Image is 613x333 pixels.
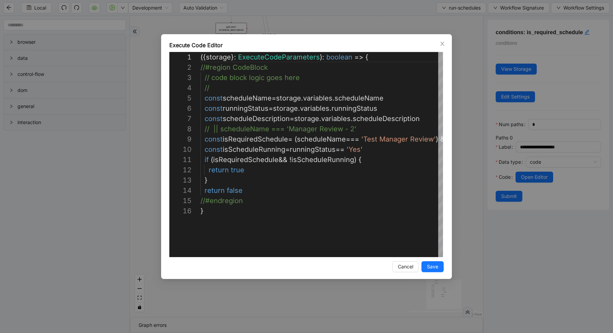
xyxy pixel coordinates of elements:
span: ): [320,53,324,61]
span: = [290,115,294,123]
button: Save [421,261,444,272]
div: 1 [169,52,192,62]
span: { [365,53,368,61]
div: 6 [169,103,192,114]
div: 5 [169,93,192,103]
span: . [329,104,331,112]
span: // || scheduleName === 'Manager Review - 2' [205,125,356,133]
span: scheduleName [335,94,383,102]
span: false [227,186,243,195]
span: // code block logic goes here [205,74,300,82]
div: 12 [169,165,192,175]
span: ( [295,135,297,143]
span: }: [231,53,236,61]
span: ( [211,156,213,164]
span: const [205,104,223,112]
span: 'Test Manager Review' [361,135,436,143]
span: const [205,94,223,102]
span: . [298,104,300,112]
span: if [205,156,209,164]
div: 14 [169,185,192,196]
span: isRequiredSchedule [223,135,288,143]
span: scheduleName [223,94,272,102]
div: 4 [169,83,192,93]
span: . [332,94,335,102]
span: storage [294,115,319,123]
span: //#region CodeBlock [200,63,268,71]
div: 16 [169,206,192,216]
span: . [351,115,353,123]
span: { [358,156,362,164]
span: = [269,104,273,112]
div: 7 [169,114,192,124]
span: ExecuteCodeParameters [238,53,320,61]
span: } [205,176,208,184]
span: return [209,166,229,174]
span: close [440,41,445,46]
span: isRequiredSchedule [213,156,278,164]
span: ({ [200,53,206,61]
span: const [205,145,223,154]
span: storage [276,94,301,102]
span: const [205,115,223,123]
span: Save [427,263,438,270]
span: isScheduleRunning [291,156,354,164]
textarea: Editor content;Press Alt+F1 for Accessibility Options. [200,52,201,62]
span: Cancel [398,263,413,270]
span: 'Yes' [347,145,363,154]
span: scheduleName [297,135,346,143]
div: 2 [169,62,192,72]
div: 15 [169,196,192,206]
span: = [272,94,276,102]
span: === [346,135,359,143]
span: ! [289,156,291,164]
span: isScheduleRunning [223,145,285,154]
div: 13 [169,175,192,185]
span: variables [300,104,329,112]
span: scheduleDescription [223,115,290,123]
span: } [200,207,204,215]
div: Execute Code Editor [169,41,444,49]
span: ) [354,156,356,164]
span: true [231,166,244,174]
div: 11 [169,155,192,165]
div: 8 [169,124,192,134]
div: 10 [169,144,192,155]
span: . [319,115,321,123]
span: storage [206,53,231,61]
button: Cancel [392,261,419,272]
span: // [205,84,209,92]
span: runningStatus [223,104,269,112]
span: = [288,135,292,143]
span: runningStatus [331,104,377,112]
span: runningStatus [290,145,336,154]
span: && [278,156,287,164]
span: = [285,145,290,154]
span: scheduleDescription [353,115,420,123]
div: 9 [169,134,192,144]
span: return [205,186,225,195]
span: const [205,135,223,143]
div: 3 [169,72,192,83]
span: == [336,145,344,154]
span: boolean [326,53,352,61]
span: //#endregion [200,197,243,205]
span: variables [303,94,332,102]
span: variables [321,115,351,123]
span: . [301,94,303,102]
button: Close [439,40,446,48]
span: storage [273,104,298,112]
span: => [354,53,363,61]
span: ) [436,135,438,143]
